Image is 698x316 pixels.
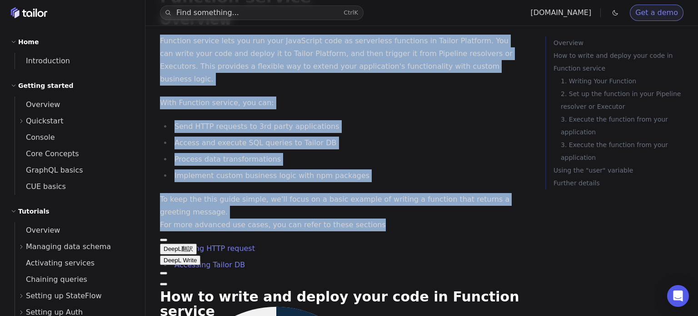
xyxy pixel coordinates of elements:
span: Core Concepts [15,149,79,158]
a: 1. Writing Your Function [561,75,694,87]
a: Get a demo [630,5,683,21]
kbd: K [354,9,358,16]
a: 3. Execute the function from your application [561,138,694,164]
a: Home [11,7,47,18]
a: CUE basics [15,178,134,195]
span: Chaining queries [15,275,87,284]
li: Implement custom business logic with npm packages [172,169,523,182]
a: Introduction [15,53,134,69]
span: Setting up StateFlow [26,290,102,302]
a: Overview [553,36,694,49]
a: Activating services [15,255,134,271]
span: Quickstart [26,115,64,127]
h2: Home [18,36,39,47]
a: Using the "user" variable [553,164,694,177]
button: Find something...CtrlK [160,5,364,20]
kbd: Ctrl [344,9,354,16]
a: Chaining queries [15,271,134,288]
button: Toggle dark mode [610,7,621,18]
span: Overview [15,100,60,109]
a: Core Concepts [15,146,134,162]
span: CUE basics [15,182,66,191]
span: Overview [15,226,60,234]
span: GraphQL basics [15,166,83,174]
li: Send HTTP requests to 3rd party applications [172,120,523,133]
a: How to write and deploy your code in Function service [553,49,694,75]
a: [DOMAIN_NAME] [530,8,591,17]
h2: Tutorials [18,206,50,217]
a: Further details [553,177,694,189]
li: Access and execute SQL queries to Tailor DB [172,137,523,149]
a: Overview [15,222,134,239]
li: Process data transformations [172,153,523,166]
span: Managing data schema [26,240,111,253]
a: 2. Set up the function in your Pipeline resolver or Executor [561,87,694,113]
span: Introduction [15,56,70,65]
span: Console [15,133,55,142]
a: GraphQL basics [15,162,134,178]
p: To keep the this guide simple, we'll focus on a basic example of writing a function that returns ... [160,193,523,231]
h2: Getting started [18,80,74,91]
p: With Function service, you can: [160,97,523,109]
a: Console [15,129,134,146]
div: Open Intercom Messenger [667,285,689,307]
span: Activating services [15,259,95,267]
a: 3. Execute the function from your application [561,113,694,138]
a: Overview [15,97,134,113]
p: Function service lets you run your JavaScript code as serverless functions in Tailor Platform. Yo... [160,35,523,86]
